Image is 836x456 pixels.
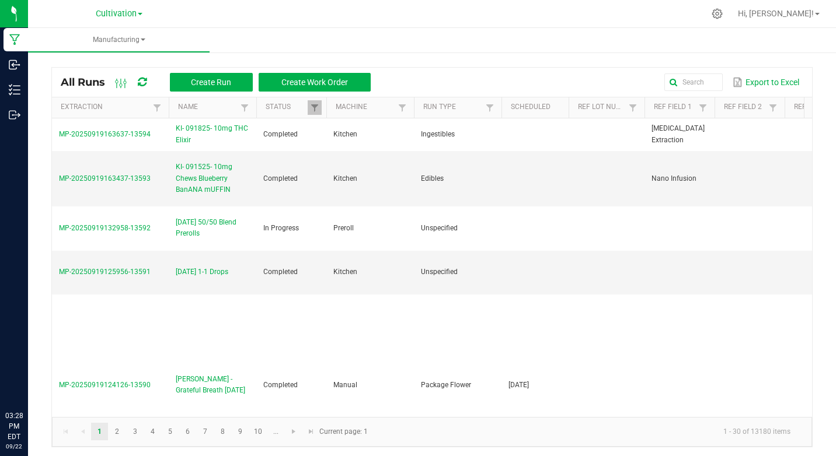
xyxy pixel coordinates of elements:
[263,174,298,183] span: Completed
[654,103,695,112] a: Ref Field 1Sortable
[59,268,151,276] span: MP-20250919125956-13591
[421,130,455,138] span: Ingestibles
[176,217,249,239] span: [DATE] 50/50 Blend Prerolls
[652,174,696,183] span: Nano Infusion
[333,174,357,183] span: Kitchen
[578,103,625,112] a: Ref Lot NumberSortable
[250,423,267,440] a: Page 10
[730,72,802,92] button: Export to Excel
[285,423,302,440] a: Go to the next page
[9,84,20,96] inline-svg: Inventory
[176,266,228,278] span: [DATE] 1-1 Drops
[170,73,253,92] button: Create Run
[178,103,237,112] a: NameSortable
[794,103,835,112] a: Ref Field 3Sortable
[421,224,458,232] span: Unspecified
[232,423,249,440] a: Page 9
[34,361,48,375] iframe: Resource center unread badge
[150,100,164,115] a: Filter
[9,59,20,71] inline-svg: Inbound
[421,381,471,389] span: Package Flower
[127,423,144,440] a: Page 3
[197,423,214,440] a: Page 7
[59,130,151,138] span: MP-20250919163637-13594
[9,109,20,121] inline-svg: Outbound
[267,423,284,440] a: Page 11
[724,103,765,112] a: Ref Field 2Sortable
[52,417,812,447] kendo-pager: Current page: 1
[176,374,249,396] span: [PERSON_NAME] - Grateful Breath [DATE]
[423,103,482,112] a: Run TypeSortable
[308,100,322,115] a: Filter
[652,124,705,143] span: [MEDICAL_DATA] Extraction
[266,103,307,112] a: StatusSortable
[28,35,210,45] span: Manufacturing
[508,381,529,389] span: [DATE]
[710,8,724,19] div: Manage settings
[664,73,723,91] input: Search
[91,423,108,440] a: Page 1
[259,73,371,92] button: Create Work Order
[191,78,231,87] span: Create Run
[263,130,298,138] span: Completed
[421,268,458,276] span: Unspecified
[5,442,23,451] p: 09/22
[59,224,151,232] span: MP-20250919132958-13592
[144,423,161,440] a: Page 4
[28,28,210,52] a: Manufacturing
[333,381,357,389] span: Manual
[302,423,319,440] a: Go to the last page
[12,363,47,398] iframe: Resource center
[214,423,231,440] a: Page 8
[333,268,357,276] span: Kitchen
[336,103,395,112] a: MachineSortable
[9,34,20,45] inline-svg: Manufacturing
[263,224,299,232] span: In Progress
[109,423,126,440] a: Page 2
[306,427,316,436] span: Go to the last page
[333,224,354,232] span: Preroll
[61,103,149,112] a: ExtractionSortable
[375,422,800,441] kendo-pager-info: 1 - 30 of 13180 items
[5,411,23,442] p: 03:28 PM EDT
[162,423,179,440] a: Page 5
[395,100,409,115] a: Filter
[626,100,640,115] a: Filter
[263,268,298,276] span: Completed
[421,174,444,183] span: Edibles
[176,123,249,145] span: KI- 091825- 10mg THC Elixir
[59,381,151,389] span: MP-20250919124126-13590
[176,162,249,195] span: KI- 091525- 10mg Chews Blueberry BanANA mUFFIN
[483,100,497,115] a: Filter
[179,423,196,440] a: Page 6
[96,9,137,19] span: Cultivation
[696,100,710,115] a: Filter
[61,72,379,92] div: All Runs
[766,100,780,115] a: Filter
[238,100,252,115] a: Filter
[511,103,564,112] a: ScheduledSortable
[333,130,357,138] span: Kitchen
[281,78,348,87] span: Create Work Order
[59,174,151,183] span: MP-20250919163437-13593
[289,427,298,436] span: Go to the next page
[263,381,298,389] span: Completed
[738,9,814,18] span: Hi, [PERSON_NAME]!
